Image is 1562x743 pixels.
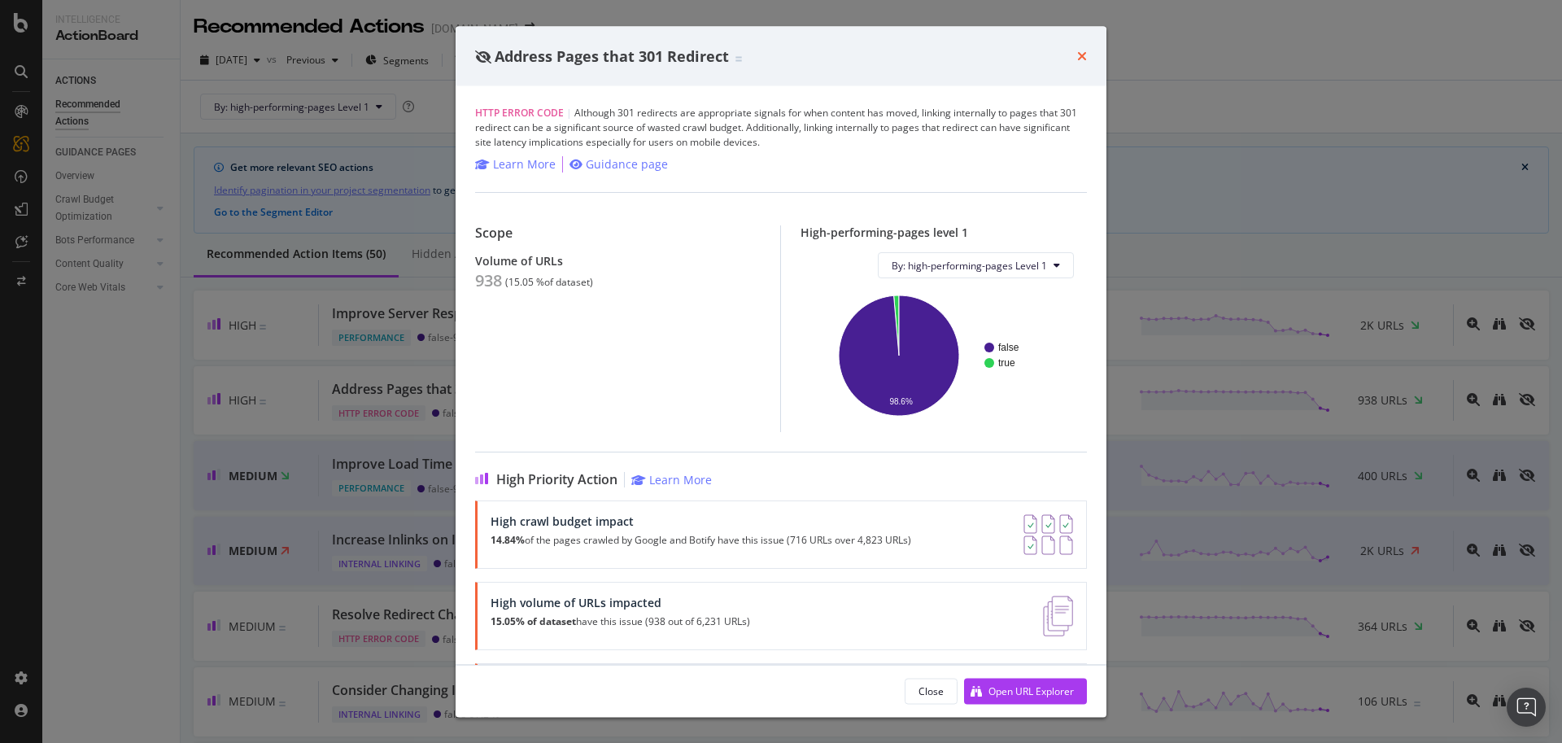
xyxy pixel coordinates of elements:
[889,397,912,406] text: 98.6%
[735,56,742,61] img: Equal
[649,472,712,487] div: Learn More
[496,472,617,487] span: High Priority Action
[814,291,1074,419] svg: A chart.
[1507,688,1546,727] div: Open Intercom Messenger
[569,156,668,173] a: Guidance page
[491,614,576,628] strong: 15.05% of dataset
[475,254,761,268] div: Volume of URLs
[475,156,556,173] a: Learn More
[998,357,1015,369] text: true
[475,225,761,241] div: Scope
[491,535,911,546] p: of the pages crawled by Google and Botify have this issue (716 URLs over 4,823 URLs)
[988,684,1074,697] div: Open URL Explorer
[475,271,502,291] div: 938
[456,26,1106,717] div: modal
[1023,514,1073,555] img: AY0oso9MOvYAAAAASUVORK5CYII=
[475,106,1087,150] div: Although 301 redirects are appropriate signals for when content has moved, linking internally to ...
[631,472,712,487] a: Learn More
[918,684,944,697] div: Close
[905,678,958,704] button: Close
[475,50,491,63] div: eye-slash
[491,533,525,547] strong: 14.84%
[491,616,750,627] p: have this issue (938 out of 6,231 URLs)
[491,514,911,528] div: High crawl budget impact
[475,106,564,120] span: HTTP Error Code
[493,156,556,173] div: Learn More
[566,106,572,120] span: |
[505,277,593,288] div: ( 15.05 % of dataset )
[878,252,1074,278] button: By: high-performing-pages Level 1
[998,342,1019,353] text: false
[1077,46,1087,67] div: times
[491,596,750,610] div: High volume of URLs impacted
[892,258,1047,272] span: By: high-performing-pages Level 1
[964,678,1087,704] button: Open URL Explorer
[801,225,1087,239] div: High-performing-pages level 1
[586,156,668,173] div: Guidance page
[1043,596,1073,636] img: e5DMFwAAAABJRU5ErkJggg==
[495,46,729,65] span: Address Pages that 301 Redirect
